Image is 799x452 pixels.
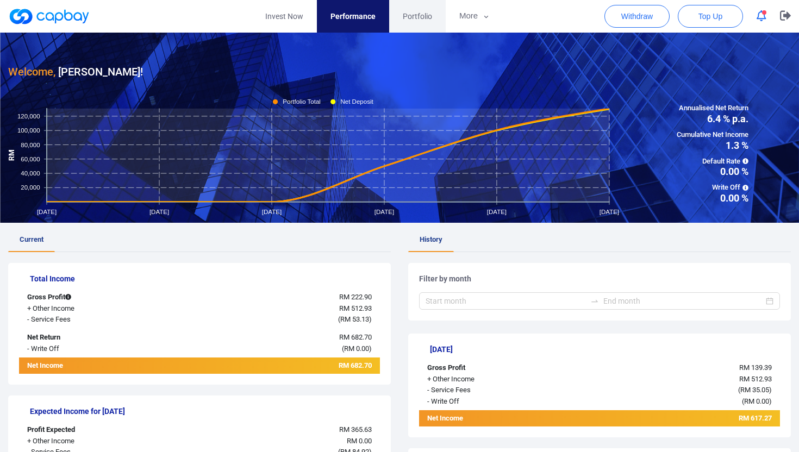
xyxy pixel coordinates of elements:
[419,396,570,407] div: - Write Off
[420,235,442,243] span: History
[340,315,369,323] span: RM 53.13
[21,141,40,148] tspan: 80,000
[344,344,369,353] span: RM 0.00
[283,98,321,105] tspan: Portfolio Total
[744,397,769,405] span: RM 0.00
[19,332,170,343] div: Net Return
[426,295,586,307] input: Start month
[677,129,748,141] span: Cumulative Net Income
[419,413,570,426] div: Net Income
[8,63,143,80] h3: [PERSON_NAME] !
[419,374,570,385] div: + Other Income
[600,208,619,215] tspan: [DATE]
[374,208,394,215] tspan: [DATE]
[170,343,380,355] div: ( )
[30,274,380,284] h5: Total Income
[30,406,380,416] h5: Expected Income for [DATE]
[603,295,764,307] input: End month
[170,314,380,325] div: ( )
[21,184,40,191] tspan: 20,000
[347,437,372,445] span: RM 0.00
[677,103,748,114] span: Annualised Net Return
[604,5,670,28] button: Withdraw
[17,112,40,119] tspan: 120,000
[677,167,748,177] span: 0.00 %
[677,182,748,193] span: Write Off
[339,361,372,369] span: RM 682.70
[419,362,570,374] div: Gross Profit
[739,363,772,372] span: RM 139.39
[677,141,748,150] span: 1.3 %
[590,297,599,305] span: to
[677,193,748,203] span: 0.00 %
[403,10,432,22] span: Portfolio
[19,314,170,325] div: - Service Fees
[19,436,170,447] div: + Other Income
[677,114,748,124] span: 6.4 % p.a.
[698,11,722,22] span: Top Up
[739,414,772,422] span: RM 617.27
[419,385,570,396] div: - Service Fees
[19,360,170,374] div: Net Income
[19,424,170,436] div: Profit Expected
[21,170,40,177] tspan: 40,000
[19,343,170,355] div: - Write Off
[8,65,55,78] span: Welcome,
[8,149,16,161] tspan: RM
[419,274,780,284] h5: Filter by month
[430,344,780,354] h5: [DATE]
[262,208,282,215] tspan: [DATE]
[677,156,748,167] span: Default Rate
[339,425,372,434] span: RM 365.63
[21,155,40,162] tspan: 60,000
[19,303,170,315] div: + Other Income
[37,208,57,215] tspan: [DATE]
[487,208,507,215] tspan: [DATE]
[330,10,376,22] span: Performance
[149,208,169,215] tspan: [DATE]
[570,385,780,396] div: ( )
[339,293,372,301] span: RM 222.90
[20,235,43,243] span: Current
[739,375,772,383] span: RM 512.93
[678,5,743,28] button: Top Up
[339,333,372,341] span: RM 682.70
[590,297,599,305] span: swap-right
[19,292,170,303] div: Gross Profit
[340,98,373,105] tspan: Net Deposit
[17,127,40,134] tspan: 100,000
[740,386,769,394] span: RM 35.05
[339,304,372,312] span: RM 512.93
[570,396,780,407] div: ( )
